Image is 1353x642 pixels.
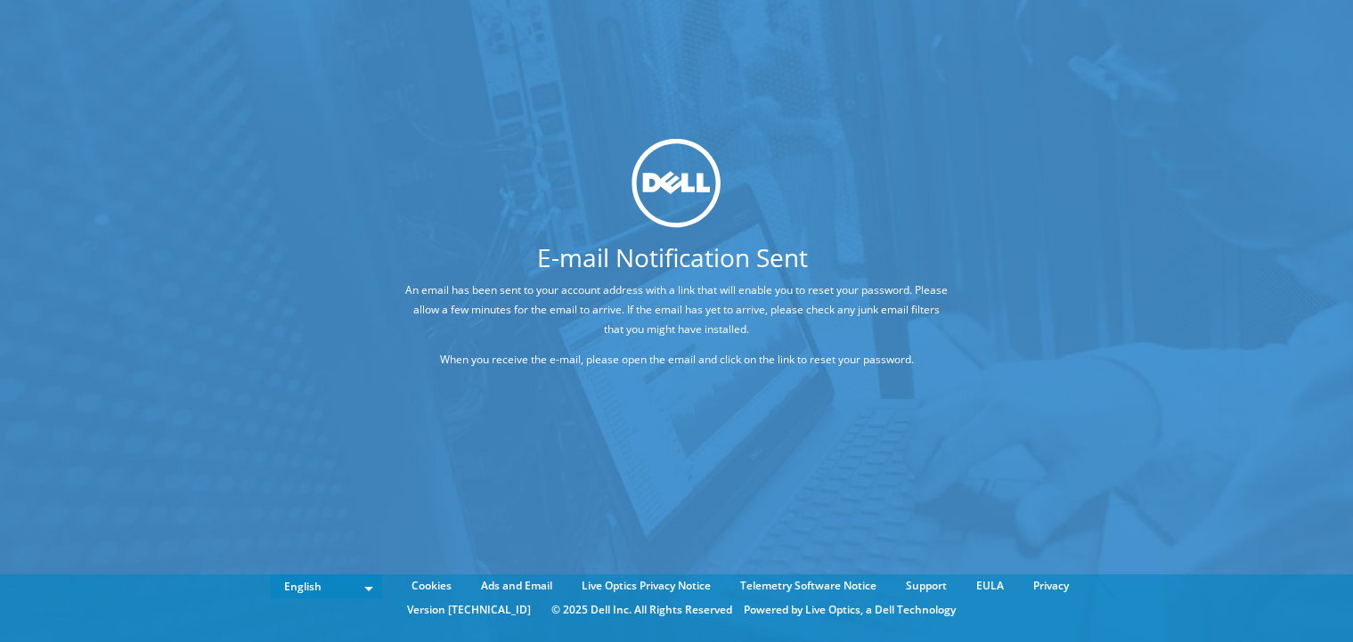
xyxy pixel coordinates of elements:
[892,576,960,596] a: Support
[405,280,949,339] p: An email has been sent to your account address with a link that will enable you to reset your pas...
[468,576,566,596] a: Ads and Email
[398,576,465,596] a: Cookies
[568,576,724,596] a: Live Optics Privacy Notice
[963,576,1017,596] a: EULA
[1020,576,1082,596] a: Privacy
[744,600,956,620] li: Powered by Live Optics, a Dell Technology
[632,139,721,228] img: dell_svg_logo.svg
[405,350,949,370] p: When you receive the e-mail, please open the email and click on the link to reset your password.
[727,576,890,596] a: Telemetry Software Notice
[542,600,741,620] li: © 2025 Dell Inc. All Rights Reserved
[338,245,1007,270] h1: E-mail Notification Sent
[398,600,540,620] li: Version [TECHNICAL_ID]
